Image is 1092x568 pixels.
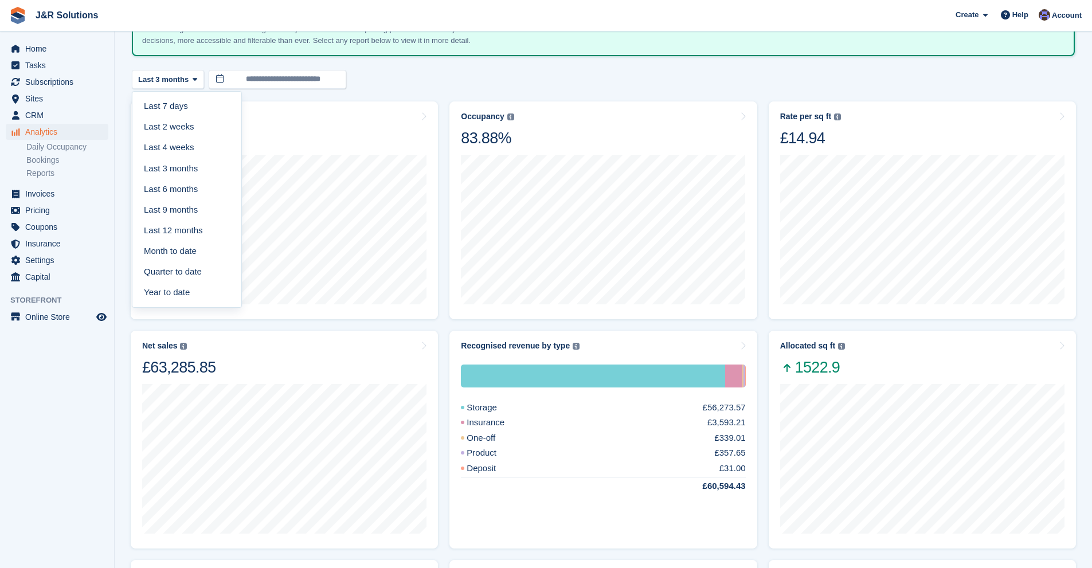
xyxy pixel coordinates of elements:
[137,261,237,282] a: Quarter to date
[137,220,237,241] a: Last 12 months
[6,91,108,107] a: menu
[6,57,108,73] a: menu
[25,124,94,140] span: Analytics
[461,416,532,429] div: Insurance
[707,416,746,429] div: £3,593.21
[142,358,216,377] div: £63,285.85
[180,343,187,350] img: icon-info-grey-7440780725fd019a000dd9b08b2336e03edf1995a4989e88bcd33f0948082b44.svg
[6,41,108,57] a: menu
[461,446,524,460] div: Product
[25,74,94,90] span: Subscriptions
[6,202,108,218] a: menu
[6,309,108,325] a: menu
[25,57,94,73] span: Tasks
[6,107,108,123] a: menu
[675,480,746,493] div: £60,594.43
[137,96,237,117] a: Last 7 days
[780,128,841,148] div: £14.94
[956,9,979,21] span: Create
[6,269,108,285] a: menu
[461,112,504,122] div: Occupancy
[461,432,523,445] div: One-off
[25,219,94,235] span: Coupons
[743,365,745,387] div: Product
[6,186,108,202] a: menu
[834,113,841,120] img: icon-info-grey-7440780725fd019a000dd9b08b2336e03edf1995a4989e88bcd33f0948082b44.svg
[725,365,742,387] div: Insurance
[25,269,94,285] span: Capital
[780,358,845,377] span: 1522.9
[461,128,514,148] div: 83.88%
[142,23,543,46] p: Accelerate growth with the self storage industry's most advanced reporting platform. The data you...
[25,107,94,123] span: CRM
[9,7,26,24] img: stora-icon-8386f47178a22dfd0bd8f6a31ec36ba5ce8667c1dd55bd0f319d3a0aa187defe.svg
[507,113,514,120] img: icon-info-grey-7440780725fd019a000dd9b08b2336e03edf1995a4989e88bcd33f0948082b44.svg
[25,41,94,57] span: Home
[95,310,108,324] a: Preview store
[461,341,570,351] div: Recognised revenue by type
[780,112,831,122] div: Rate per sq ft
[26,168,108,179] a: Reports
[137,241,237,261] a: Month to date
[714,432,745,445] div: £339.01
[714,446,745,460] div: £357.65
[6,124,108,140] a: menu
[6,252,108,268] a: menu
[1039,9,1050,21] img: Morgan Brown
[461,462,523,475] div: Deposit
[838,343,845,350] img: icon-info-grey-7440780725fd019a000dd9b08b2336e03edf1995a4989e88bcd33f0948082b44.svg
[25,236,94,252] span: Insurance
[26,155,108,166] a: Bookings
[25,91,94,107] span: Sites
[137,117,237,138] a: Last 2 weeks
[31,6,103,25] a: J&R Solutions
[26,142,108,152] a: Daily Occupancy
[25,252,94,268] span: Settings
[461,401,525,414] div: Storage
[461,365,725,387] div: Storage
[137,179,237,199] a: Last 6 months
[137,282,237,303] a: Year to date
[137,199,237,220] a: Last 9 months
[1012,9,1028,21] span: Help
[6,74,108,90] a: menu
[742,365,744,387] div: One-off
[137,158,237,179] a: Last 3 months
[780,341,835,351] div: Allocated sq ft
[138,74,189,85] span: Last 3 months
[1052,10,1082,21] span: Account
[137,138,237,158] a: Last 4 weeks
[573,343,580,350] img: icon-info-grey-7440780725fd019a000dd9b08b2336e03edf1995a4989e88bcd33f0948082b44.svg
[142,341,177,351] div: Net sales
[10,295,114,306] span: Storefront
[25,309,94,325] span: Online Store
[719,462,746,475] div: £31.00
[6,236,108,252] a: menu
[703,401,746,414] div: £56,273.57
[25,186,94,202] span: Invoices
[25,202,94,218] span: Pricing
[6,219,108,235] a: menu
[132,70,204,89] button: Last 3 months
